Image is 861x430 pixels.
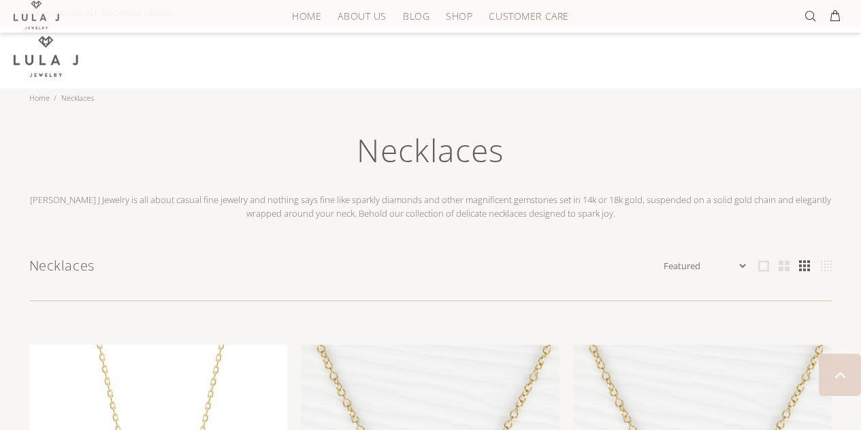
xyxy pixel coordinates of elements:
li: Necklaces [54,89,98,108]
a: Shop [438,5,481,27]
span: About Us [338,11,386,21]
span: Customer Care [489,11,568,21]
span: HOME [292,11,321,21]
p: [PERSON_NAME] J Jewelry is all about casual fine jewelry and nothing says fine like sparkly diamo... [22,193,839,220]
a: Blog [395,5,438,27]
span: Blog [403,11,429,21]
a: Customer Care [481,5,568,27]
span: Shop [446,11,472,21]
a: About Us [329,5,394,27]
h1: Necklaces [22,129,839,182]
h1: Necklaces [29,256,661,276]
a: BACK TO TOP [819,354,861,396]
a: Home [29,93,50,103]
a: HOME [284,5,329,27]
